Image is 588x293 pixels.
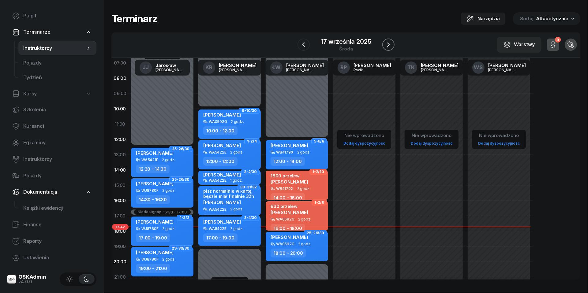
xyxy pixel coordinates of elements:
[7,119,96,134] a: Kursanci
[23,172,92,180] span: Pojazdy
[244,171,257,172] span: 2-2/30
[7,250,96,265] a: Ustawienia
[421,63,459,68] div: [PERSON_NAME]
[247,141,257,142] span: 1-2/4
[172,179,189,180] span: 25-26/30
[271,210,308,215] span: [PERSON_NAME]
[111,178,129,193] div: 15:00
[461,13,505,25] button: Narzędzia
[203,214,237,223] div: 15:00 - 17:00
[333,60,396,76] a: RP[PERSON_NAME]Pazik
[7,152,96,167] a: Instruktorzy
[136,165,170,173] div: 12:30 - 14:30
[209,150,227,154] div: WA5422E
[162,158,175,162] span: 2 godz.
[7,234,96,249] a: Raporty
[23,44,85,52] span: Instruktorzy
[111,13,157,24] h1: Terminarz
[271,249,306,258] div: 18:00 - 20:00
[341,132,388,139] div: Nie wprowadzono
[271,234,308,240] span: [PERSON_NAME]
[23,122,92,130] span: Kursanci
[478,15,500,22] span: Narzędzia
[209,227,227,231] div: WA5422E
[341,130,388,148] button: Nie wprowadzonoDodaj dyspozycyjność
[111,193,129,208] div: 16:00
[314,202,324,203] span: 1-2/6
[18,56,96,70] a: Pojazdy
[141,188,159,192] div: WJ8780F
[271,193,305,202] div: 14:00 - 16:00
[18,280,46,284] div: v4.0.0
[136,233,170,242] div: 17:00 - 19:00
[203,143,241,148] span: [PERSON_NAME]
[209,178,227,182] div: WA5422E
[203,199,241,205] span: [PERSON_NAME]
[111,208,129,224] div: 17:00
[23,221,92,229] span: Finanse
[136,250,174,255] span: [PERSON_NAME]
[497,37,541,53] button: Warstwy
[219,68,248,72] div: [PERSON_NAME]
[341,140,388,147] a: Dodaj dyspozycyjność
[23,237,92,245] span: Raporty
[488,63,526,68] div: [PERSON_NAME]
[138,210,161,214] div: Niedostępny
[271,157,305,166] div: 12:00 - 14:00
[547,39,559,51] button: 0
[203,188,257,199] div: pisz normalnie w kartę, będzie miał finalnie 32h
[180,217,189,218] span: 1-2/2
[209,207,227,211] div: WA5422E
[111,132,129,147] div: 12:00
[111,101,129,117] div: 10:00
[271,143,308,148] span: [PERSON_NAME]
[7,102,96,117] a: Szkolenia
[536,16,568,21] span: Alfabetycznie
[205,65,212,70] span: KR
[23,90,37,98] span: Kursy
[555,37,561,43] div: 0
[265,60,329,76] a: ŁW[PERSON_NAME][PERSON_NAME]
[476,132,522,139] div: Nie wprowadzono
[276,217,294,221] div: WA0592G
[286,68,316,72] div: [PERSON_NAME]
[298,217,311,221] span: 2 godz.
[340,65,347,70] span: RP
[7,135,96,150] a: Egzaminy
[23,59,92,67] span: Pojazdy
[172,148,189,150] span: 25-26/30
[162,227,175,231] span: 2 godz.
[474,65,483,70] span: WS
[513,12,581,25] button: Sortuj Alfabetycznie
[271,224,305,233] div: 16:00 - 18:00
[203,172,241,178] span: [PERSON_NAME]
[307,232,324,234] span: 25-26/30
[321,46,371,51] div: środa
[136,195,170,204] div: 14:30 - 16:30
[520,15,535,23] span: Sortuj
[7,169,96,183] a: Pojazdy
[215,279,245,284] div: Niedostępny
[136,181,174,187] span: [PERSON_NAME]
[111,224,129,239] div: 18:00
[7,25,96,39] a: Terminarze
[7,87,96,101] a: Kursy
[23,106,92,114] span: Szkolenia
[476,130,522,148] button: Nie wprowadzonoDodaj dyspozycyjność
[155,68,185,72] div: [PERSON_NAME]
[504,41,535,49] div: Warstwy
[421,68,450,72] div: [PERSON_NAME]
[354,68,383,72] div: Pazik
[271,173,308,178] div: 1800 przelew
[230,178,243,183] span: 1 godz.
[203,219,241,225] span: [PERSON_NAME]
[271,204,308,209] div: 930 przelew
[286,63,324,68] div: [PERSON_NAME]
[112,224,129,230] span: 17:42
[203,112,241,118] span: [PERSON_NAME]
[111,269,129,285] div: 21:00
[297,150,310,154] span: 2 godz.
[111,86,129,101] div: 09:00
[297,187,310,191] span: 2 godz.
[354,63,391,68] div: [PERSON_NAME]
